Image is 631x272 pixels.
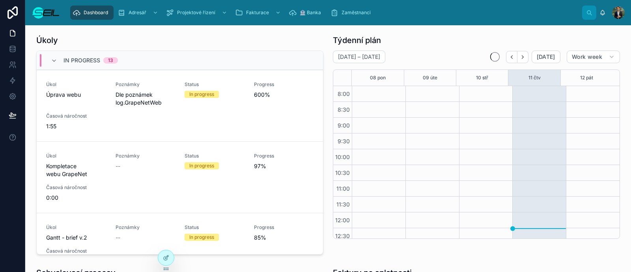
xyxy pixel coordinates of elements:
a: 🏦 Banka [286,6,327,20]
span: Dle poznámek log.GrapeNetWeb [116,91,175,107]
span: 10:00 [333,154,352,160]
span: Časová náročnost [46,184,106,191]
span: Work week [572,53,602,60]
span: 600% [254,91,314,99]
h1: Týdenní plán [333,35,381,46]
button: Work week [567,51,620,63]
img: App logo [32,6,60,19]
span: Progress [254,224,314,231]
div: 13 [108,57,113,64]
span: 9:00 [336,122,352,129]
span: Gantt - brief v.2 [46,234,106,242]
span: Fakturace [246,9,269,16]
div: In progress [189,234,214,241]
span: 12:00 [333,217,352,223]
a: Projektové řízení [164,6,231,20]
span: -- [116,234,120,242]
button: Next [517,51,528,63]
button: Back [506,51,517,63]
button: [DATE] [532,51,560,63]
span: Projektové řízení [177,9,215,16]
span: 12:30 [333,233,352,239]
a: Fakturace [233,6,285,20]
span: 11:00 [334,185,352,192]
div: scrollable content [66,4,582,21]
a: ÚkolKompletace webu GrapeNetPoznámky--StatusIn progressProgress97%Časová náročnost0:00 [37,141,323,213]
span: In progress [63,56,100,64]
span: 0:00 [46,194,106,202]
span: Kompletace webu GrapeNet [46,162,106,178]
span: 85% [254,234,314,242]
span: Dashboard [84,9,108,16]
span: Poznámky [116,81,175,88]
span: Adresář [129,9,146,16]
h1: Úkoly [36,35,58,46]
span: 8:30 [336,106,352,113]
span: Časová náročnost [46,113,106,119]
a: Adresář [115,6,162,20]
span: Poznámky [116,153,175,159]
span: 10:30 [333,169,352,176]
span: -- [116,162,120,170]
button: 11 čtv [528,70,541,86]
h2: [DATE] – [DATE] [338,53,380,61]
span: 1:55 [46,122,106,130]
span: Poznámky [116,224,175,231]
span: Status [185,224,245,231]
div: In progress [189,91,214,98]
span: [DATE] [537,53,555,60]
span: Úkol [46,224,106,231]
span: Úprava webu [46,91,106,99]
span: 97% [254,162,314,170]
a: Dashboard [70,6,114,20]
button: 08 pon [370,70,386,86]
button: 10 stř [476,70,488,86]
span: 11:30 [334,201,352,208]
span: Časová náročnost [46,248,106,254]
span: Progress [254,153,314,159]
span: 8:00 [336,90,352,97]
span: Progress [254,81,314,88]
span: Úkol [46,153,106,159]
span: Status [185,81,245,88]
a: ÚkolÚprava webuPoznámkyDle poznámek log.GrapeNetWebStatusIn progressProgress600%Časová náročnost1:55 [37,70,323,141]
div: In progress [189,162,214,169]
a: Zaměstnanci [328,6,376,20]
span: Status [185,153,245,159]
button: 12 pát [580,70,593,86]
button: 09 úte [423,70,437,86]
span: 9:30 [336,138,352,144]
span: Úkol [46,81,106,88]
span: Zaměstnanci [342,9,371,16]
span: 🏦 Banka [300,9,321,16]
